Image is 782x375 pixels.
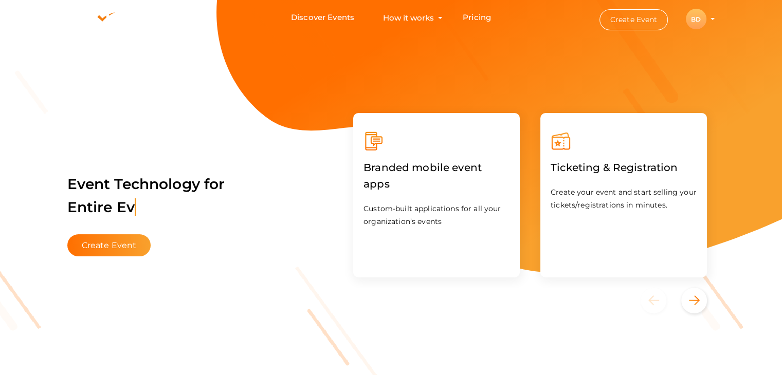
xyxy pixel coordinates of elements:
button: BD [683,8,710,30]
a: Branded mobile event apps [363,180,510,190]
label: Event Technology for [67,160,225,232]
a: Ticketing & Registration [551,163,678,173]
p: Custom-built applications for all your organization’s events [363,202,510,228]
p: Create your event and start selling your tickets/registrations in minutes. [551,186,697,212]
a: Pricing [463,8,491,27]
button: Next [681,288,707,313]
button: How it works [380,8,437,27]
profile-pic: BD [686,15,706,23]
label: Branded mobile event apps [363,152,510,200]
button: Create Event [67,234,151,256]
button: Previous [641,288,679,313]
label: Ticketing & Registration [551,152,678,183]
button: Create Event [599,9,668,30]
div: BD [686,9,706,29]
a: Discover Events [291,8,354,27]
span: Entire Ev [67,198,136,216]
